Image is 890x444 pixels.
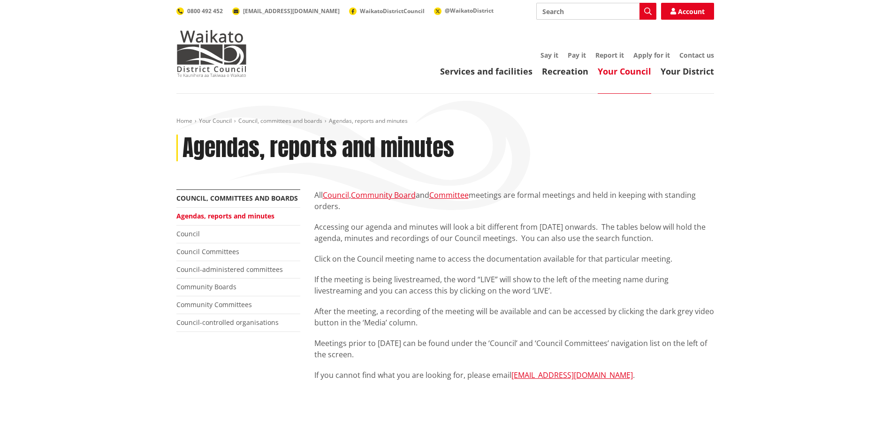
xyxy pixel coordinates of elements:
span: @WaikatoDistrict [445,7,494,15]
p: After the meeting, a recording of the meeting will be available and can be accessed by clicking t... [314,306,714,328]
a: [EMAIL_ADDRESS][DOMAIN_NAME] [232,7,340,15]
a: Community Boards [176,282,236,291]
input: Search input [536,3,656,20]
a: Council [323,190,349,200]
a: Community Committees [176,300,252,309]
a: Council, committees and boards [176,194,298,203]
a: Say it [540,51,558,60]
a: Home [176,117,192,125]
a: Recreation [542,66,588,77]
a: [EMAIL_ADDRESS][DOMAIN_NAME] [511,370,633,380]
a: Contact us [679,51,714,60]
a: Council-controlled organisations [176,318,279,327]
nav: breadcrumb [176,117,714,125]
a: Apply for it [633,51,670,60]
a: Council, committees and boards [238,117,322,125]
a: Services and facilities [440,66,532,77]
span: 0800 492 452 [187,7,223,15]
h1: Agendas, reports and minutes [183,135,454,162]
a: Your District [661,66,714,77]
a: 0800 492 452 [176,7,223,15]
a: Your Council [199,117,232,125]
a: Council [176,229,200,238]
a: Report it [595,51,624,60]
span: Agendas, reports and minutes [329,117,408,125]
a: Community Board [351,190,416,200]
span: Accessing our agenda and minutes will look a bit different from [DATE] onwards. The tables below ... [314,222,706,243]
p: If you cannot find what you are looking for, please email . [314,369,714,381]
a: @WaikatoDistrict [434,7,494,15]
a: Your Council [598,66,651,77]
p: Meetings prior to [DATE] can be found under the ‘Council’ and ‘Council Committees’ navigation lis... [314,338,714,360]
span: [EMAIL_ADDRESS][DOMAIN_NAME] [243,7,340,15]
span: WaikatoDistrictCouncil [360,7,425,15]
p: All , and meetings are formal meetings and held in keeping with standing orders. [314,189,714,212]
a: WaikatoDistrictCouncil [349,7,425,15]
a: Agendas, reports and minutes [176,211,274,220]
a: Committee [429,190,469,200]
a: Pay it [568,51,586,60]
a: Council Committees [176,247,239,256]
a: Council-administered committees [176,265,283,274]
p: Click on the Council meeting name to access the documentation available for that particular meeting. [314,253,714,264]
a: Account [661,3,714,20]
p: If the meeting is being livestreamed, the word “LIVE” will show to the left of the meeting name d... [314,274,714,296]
img: Waikato District Council - Te Kaunihera aa Takiwaa o Waikato [176,30,247,77]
